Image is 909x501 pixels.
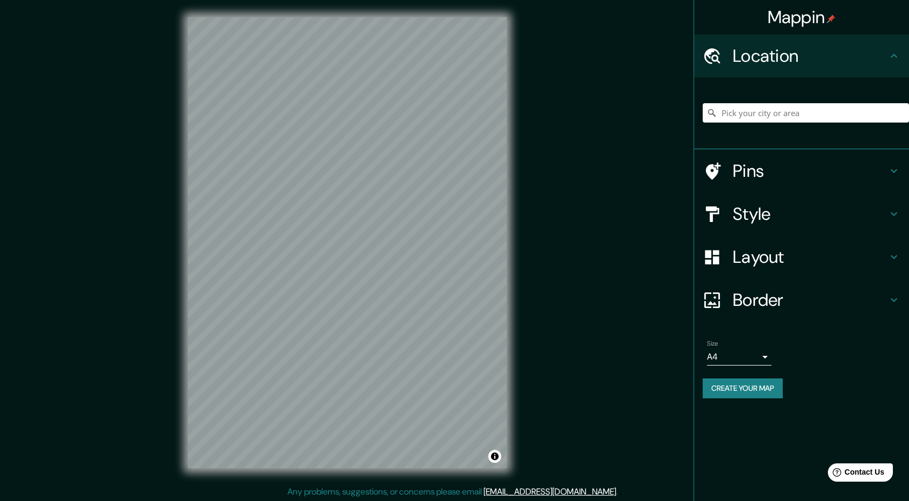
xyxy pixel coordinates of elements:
label: Size [707,339,718,348]
h4: Pins [733,160,888,182]
h4: Location [733,45,888,67]
div: Pins [694,149,909,192]
div: Style [694,192,909,235]
h4: Layout [733,246,888,268]
div: A4 [707,348,771,366]
div: Location [694,34,909,77]
p: Any problems, suggestions, or concerns please email . [287,485,618,498]
button: Create your map [703,378,783,398]
img: pin-icon.png [827,15,835,23]
input: Pick your city or area [703,103,909,123]
iframe: Help widget launcher [813,459,897,489]
h4: Border [733,289,888,311]
div: . [618,485,619,498]
canvas: Map [188,17,507,468]
div: . [619,485,622,498]
div: Layout [694,235,909,278]
h4: Style [733,203,888,225]
div: Border [694,278,909,321]
a: [EMAIL_ADDRESS][DOMAIN_NAME] [484,486,616,497]
button: Toggle attribution [488,450,501,463]
h4: Mappin [768,6,836,28]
